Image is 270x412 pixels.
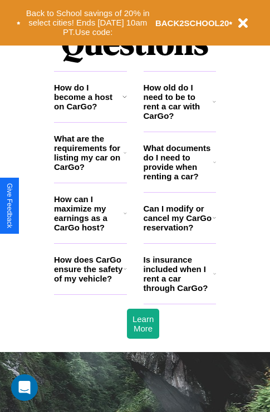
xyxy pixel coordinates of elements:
div: Open Intercom Messenger [11,374,38,401]
h3: What are the requirements for listing my car on CarGo? [54,134,124,172]
h3: How do I become a host on CarGo? [54,83,122,111]
h3: What documents do I need to provide when renting a car? [144,143,214,181]
h3: Is insurance included when I rent a car through CarGo? [144,255,213,293]
b: BACK2SCHOOL20 [155,18,229,28]
div: Give Feedback [6,183,13,228]
button: Learn More [127,309,159,339]
h3: How old do I need to be to rent a car with CarGo? [144,83,213,120]
h3: How can I maximize my earnings as a CarGo host? [54,194,124,232]
button: Back to School savings of 20% in select cities! Ends [DATE] 10am PT.Use code: [21,6,155,40]
h3: Can I modify or cancel my CarGo reservation? [144,204,213,232]
h3: How does CarGo ensure the safety of my vehicle? [54,255,124,283]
